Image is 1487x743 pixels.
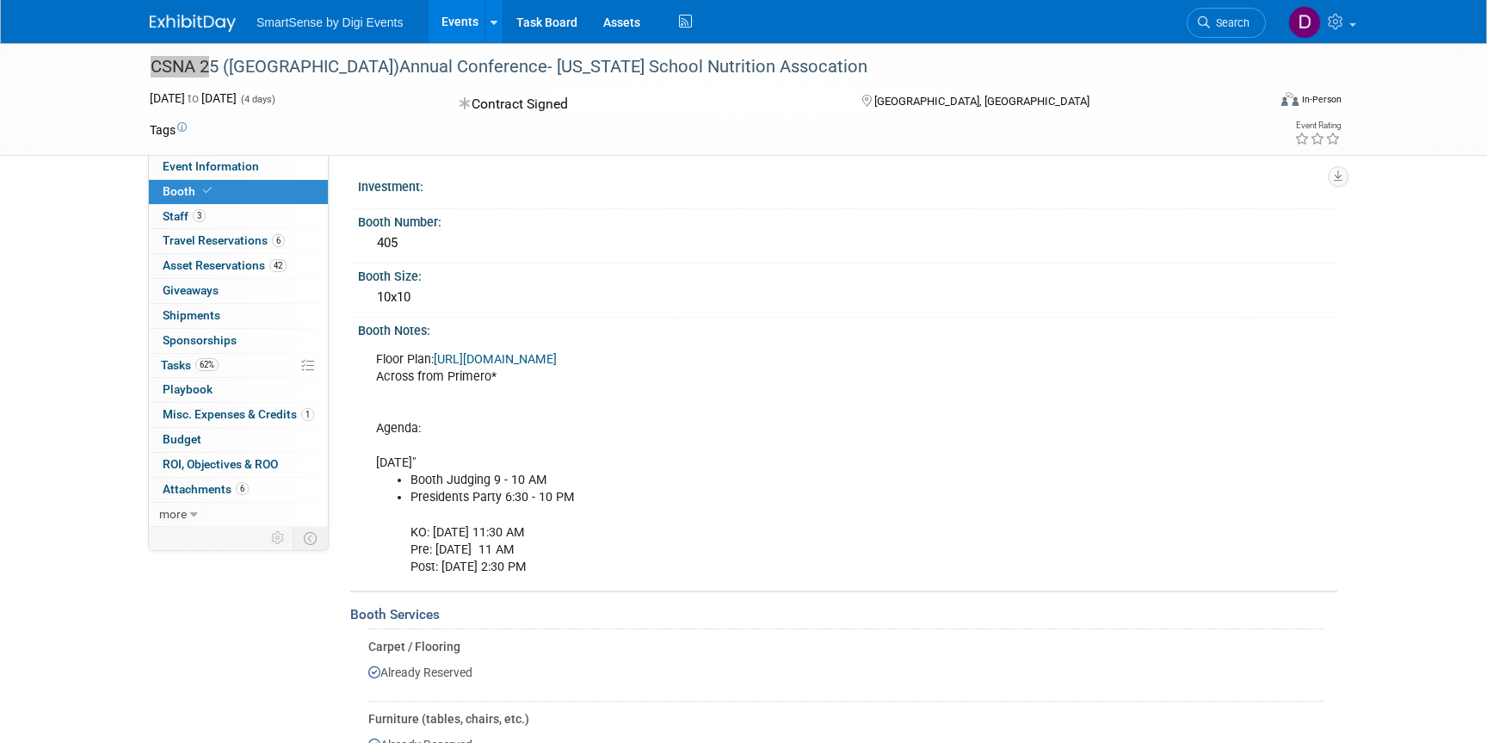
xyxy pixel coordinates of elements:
div: In-Person [1301,93,1342,106]
img: Dan Tiernan [1288,6,1321,39]
img: ExhibitDay [150,15,236,32]
span: to [185,91,201,105]
td: Tags [150,121,187,139]
div: Event Format [1164,90,1342,115]
span: Shipments [163,308,220,322]
span: [DATE] [DATE] [150,91,237,105]
a: Travel Reservations6 [149,229,328,253]
a: Playbook [149,378,328,402]
span: Playbook [163,382,213,396]
span: more [159,507,187,521]
a: Shipments [149,304,328,328]
div: Booth Number: [358,209,1337,231]
span: [GEOGRAPHIC_DATA], [GEOGRAPHIC_DATA] [874,95,1089,108]
div: Event Rating [1294,121,1341,130]
div: Booth Services [350,605,1337,624]
div: Carpet / Flooring [368,638,1324,655]
span: Event Information [163,159,259,173]
span: Search [1210,16,1249,29]
span: Sponsorships [163,333,237,347]
a: Budget [149,428,328,452]
span: Budget [163,432,201,446]
span: ROI, Objectives & ROO [163,457,278,471]
div: Already Reserved [368,655,1324,695]
a: Asset Reservations42 [149,254,328,278]
a: Attachments6 [149,478,328,502]
span: Staff [163,209,206,223]
span: Misc. Expenses & Credits [163,407,314,421]
span: Travel Reservations [163,233,285,247]
a: Sponsorships [149,329,328,353]
div: Furniture (tables, chairs, etc.) [368,710,1324,728]
span: 1 [301,408,314,421]
span: 6 [236,482,249,495]
a: Booth [149,180,328,204]
span: 6 [272,234,285,247]
span: 62% [195,358,219,371]
div: Contract Signed [454,90,835,120]
a: Staff3 [149,205,328,229]
div: Floor Plan: Across from Primero* Agenda: [DATE]" [364,343,1146,585]
i: Booth reservation complete [203,186,212,195]
a: Event Information [149,155,328,179]
a: Misc. Expenses & Credits1 [149,403,328,427]
span: (4 days) [239,94,275,105]
span: Booth [163,184,215,198]
td: Personalize Event Tab Strip [263,527,293,549]
div: Booth Size: [358,263,1337,285]
img: Format-Inperson.png [1281,92,1299,106]
div: 10x10 [371,284,1324,311]
div: Investment: [358,174,1337,195]
div: 405 [371,230,1324,257]
span: 42 [269,259,287,272]
li: Presidents Party 6:30 - 10 PM KO: [DATE] 11:30 AM Pre: [DATE] 11 AM Post: [DATE] 2:30 PM [410,489,1136,575]
span: 3 [193,209,206,222]
a: [URL][DOMAIN_NAME] [434,352,557,367]
span: Asset Reservations [163,258,287,272]
div: Booth Notes: [358,318,1337,339]
span: Tasks [161,358,219,372]
div: CSNA 25 ([GEOGRAPHIC_DATA])Annual Conference- [US_STATE] School Nutrition Assocation [145,52,1240,83]
span: Giveaways [163,283,219,297]
span: SmartSense by Digi Events [256,15,403,29]
td: Toggle Event Tabs [293,527,329,549]
a: ROI, Objectives & ROO [149,453,328,477]
a: Tasks62% [149,354,328,378]
a: Giveaways [149,279,328,303]
span: Attachments [163,482,249,496]
a: Search [1187,8,1266,38]
a: more [149,503,328,527]
li: Booth Judging 9 - 10 AM [410,472,1136,489]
